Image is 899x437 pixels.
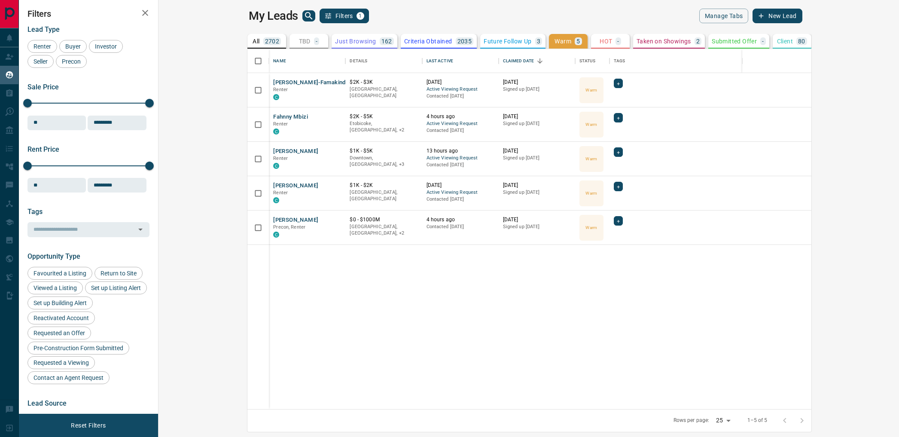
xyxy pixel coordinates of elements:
p: 3 [537,38,540,44]
p: Contacted [DATE] [427,196,494,203]
p: [DATE] [503,182,571,189]
p: All [253,38,259,44]
p: [DATE] [427,79,494,86]
div: + [614,79,623,88]
button: Sort [534,55,546,67]
span: Pre-Construction Form Submitted [30,345,126,351]
p: 2 [696,38,700,44]
span: Precon, Renter [273,224,305,230]
p: Warm [585,224,597,231]
span: Renter [273,156,288,161]
span: Active Viewing Request [427,155,494,162]
span: Renter [273,87,288,92]
button: New Lead [753,9,802,23]
p: [DATE] [503,113,571,120]
span: Opportunity Type [27,252,80,260]
p: - [762,38,764,44]
span: Requested an Offer [30,330,88,336]
p: 162 [381,38,392,44]
div: Claimed Date [499,49,575,73]
p: Criteria Obtained [404,38,452,44]
span: + [617,79,620,88]
p: Midtown | Central, Toronto [350,120,418,134]
p: North York, Midtown | Central, Toronto [350,155,418,168]
div: Contact an Agent Request [27,371,110,384]
p: Taken on Showings [637,38,691,44]
span: Lead Source [27,399,67,407]
p: $2K - $3K [350,79,418,86]
div: Details [350,49,367,73]
p: Warm [585,87,597,93]
div: condos.ca [273,232,279,238]
div: Requested an Offer [27,327,91,339]
span: Investor [92,43,120,50]
div: condos.ca [273,197,279,203]
p: 4 hours ago [427,216,494,223]
div: Pre-Construction Form Submitted [27,342,129,354]
div: Last Active [427,49,453,73]
p: $0 - $1000M [350,216,418,223]
p: Warm [555,38,571,44]
p: [DATE] [503,147,571,155]
button: [PERSON_NAME]-Famakinde [273,79,349,87]
span: Reactivated Account [30,315,92,321]
span: Rent Price [27,145,59,153]
div: Viewed a Listing [27,281,83,294]
p: Warm [585,156,597,162]
div: + [614,113,623,122]
div: Seller [27,55,54,68]
button: Reset Filters [65,418,111,433]
p: [DATE] [503,79,571,86]
p: - [617,38,619,44]
span: Set up Building Alert [30,299,90,306]
p: Warm [585,121,597,128]
p: 80 [798,38,805,44]
p: Future Follow Up [484,38,531,44]
div: Investor [89,40,123,53]
span: Set up Listing Alert [88,284,144,291]
div: Claimed Date [503,49,534,73]
div: + [614,182,623,191]
button: search button [302,10,315,21]
div: Name [269,49,345,73]
button: Filters1 [320,9,369,23]
button: [PERSON_NAME] [273,216,318,224]
div: + [614,147,623,157]
div: Requested a Viewing [27,356,95,369]
div: Last Active [422,49,499,73]
span: Precon [59,58,84,65]
span: Seller [30,58,51,65]
span: Return to Site [98,270,140,277]
p: HOT [600,38,612,44]
p: Contacted [DATE] [427,93,494,100]
p: [DATE] [503,216,571,223]
div: condos.ca [273,94,279,100]
p: [DATE] [427,182,494,189]
p: Warm [585,190,597,196]
span: Renter [273,121,288,127]
div: condos.ca [273,128,279,134]
span: Requested a Viewing [30,359,92,366]
p: 1–5 of 5 [747,417,768,424]
p: Signed up [DATE] [503,120,571,127]
div: Details [345,49,422,73]
span: + [617,182,620,191]
span: Renter [273,190,288,196]
div: Tags [614,49,625,73]
p: Just Browsing [335,38,376,44]
span: Tags [27,208,43,216]
div: + [614,216,623,226]
div: Precon [56,55,87,68]
span: Lead Type [27,25,60,34]
p: Midtown | Central, Toronto [350,223,418,237]
button: Open [134,223,146,235]
p: Signed up [DATE] [503,223,571,230]
div: Status [579,49,596,73]
p: $2K - $5K [350,113,418,120]
div: Return to Site [94,267,143,280]
span: Viewed a Listing [30,284,80,291]
p: 2035 [457,38,472,44]
div: condos.ca [273,163,279,169]
p: 13 hours ago [427,147,494,155]
p: Signed up [DATE] [503,189,571,196]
